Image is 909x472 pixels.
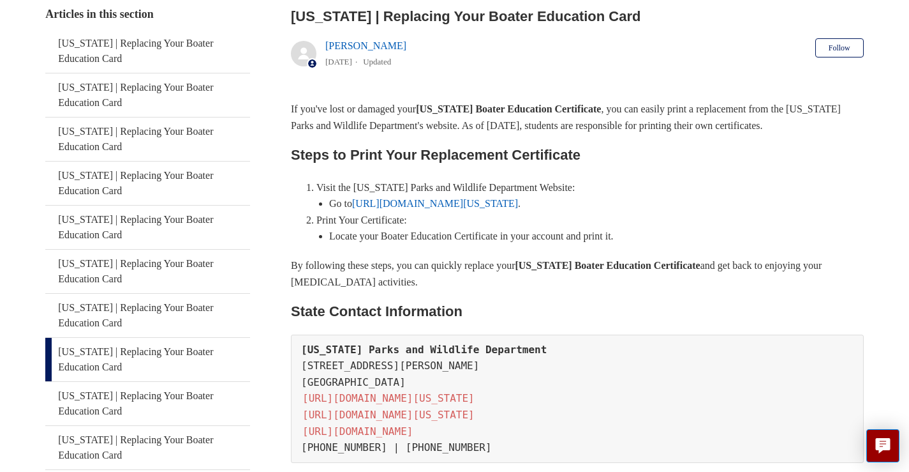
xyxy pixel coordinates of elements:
[515,260,700,271] strong: [US_STATE] Boater Education Certificate
[45,162,250,205] a: [US_STATE] | Replacing Your Boater Education Card
[45,338,250,381] a: [US_STATE] | Replacing Your Boater Education Card
[45,206,250,249] a: [US_STATE] | Replacing Your Boater Education Card
[291,101,864,133] p: If you've lost or damaged your , you can easily print a replacement from the [US_STATE] Parks and...
[866,429,899,462] button: Live chat
[325,57,352,66] time: 05/22/2024, 13:46
[45,8,153,20] span: Articles in this section
[301,391,476,406] a: [URL][DOMAIN_NAME][US_STATE]
[291,144,864,166] h2: Steps to Print Your Replacement Certificate
[301,344,547,356] strong: [US_STATE] Parks and Wildlife Department
[45,250,250,293] a: [US_STATE] | Replacing Your Boater Education Card
[45,118,250,161] a: [US_STATE] | Replacing Your Boater Education Card
[325,40,406,51] a: [PERSON_NAME]
[416,103,601,114] strong: [US_STATE] Boater Education Certificate
[45,382,250,425] a: [US_STATE] | Replacing Your Boater Education Card
[45,426,250,469] a: [US_STATE] | Replacing Your Boater Education Card
[363,57,391,66] li: Updated
[301,424,414,439] a: [URL][DOMAIN_NAME]
[291,257,864,290] p: By following these steps, you can quickly replace your and get back to enjoying your [MEDICAL_DAT...
[316,179,864,212] li: Visit the [US_STATE] Parks and Wildlife Department Website:
[815,38,864,57] button: Follow Article
[45,73,250,117] a: [US_STATE] | Replacing Your Boater Education Card
[316,212,864,245] li: Print Your Certificate:
[291,6,864,27] h2: Texas | Replacing Your Boater Education Card
[329,195,864,212] li: Go to .
[301,407,476,422] a: [URL][DOMAIN_NAME][US_STATE]
[45,29,250,73] a: [US_STATE] | Replacing Your Boater Education Card
[329,228,864,245] li: Locate your Boater Education Certificate in your account and print it.
[352,198,518,209] a: [URL][DOMAIN_NAME][US_STATE]
[45,294,250,337] a: [US_STATE] | Replacing Your Boater Education Card
[291,300,864,323] h2: State Contact Information
[291,335,864,463] pre: [STREET_ADDRESS][PERSON_NAME] [GEOGRAPHIC_DATA] [PHONE_NUMBER] | [PHONE_NUMBER]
